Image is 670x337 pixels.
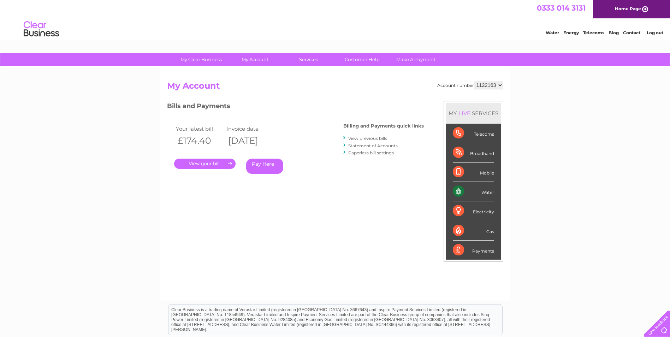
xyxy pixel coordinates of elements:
[453,221,494,241] div: Gas
[348,143,398,148] a: Statement of Accounts
[23,18,59,40] img: logo.png
[168,4,502,34] div: Clear Business is a trading name of Verastar Limited (registered in [GEOGRAPHIC_DATA] No. 3667643...
[174,124,225,134] td: Your latest bill
[437,81,503,89] div: Account number
[457,110,472,117] div: LIVE
[387,53,445,66] a: Make A Payment
[563,30,579,35] a: Energy
[453,241,494,260] div: Payments
[647,30,663,35] a: Log out
[546,30,559,35] a: Water
[333,53,391,66] a: Customer Help
[453,124,494,143] div: Telecoms
[583,30,604,35] a: Telecoms
[174,159,236,169] a: .
[226,53,284,66] a: My Account
[537,4,586,12] a: 0333 014 3131
[279,53,338,66] a: Services
[348,136,387,141] a: View previous bills
[623,30,640,35] a: Contact
[446,103,501,123] div: MY SERVICES
[453,182,494,201] div: Water
[609,30,619,35] a: Blog
[453,162,494,182] div: Mobile
[453,201,494,221] div: Electricity
[172,53,230,66] a: My Clear Business
[246,159,283,174] a: Pay Here
[167,101,424,113] h3: Bills and Payments
[225,124,275,134] td: Invoice date
[453,143,494,162] div: Broadband
[174,134,225,148] th: £174.40
[225,134,275,148] th: [DATE]
[167,81,503,94] h2: My Account
[348,150,394,155] a: Paperless bill settings
[343,123,424,129] h4: Billing and Payments quick links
